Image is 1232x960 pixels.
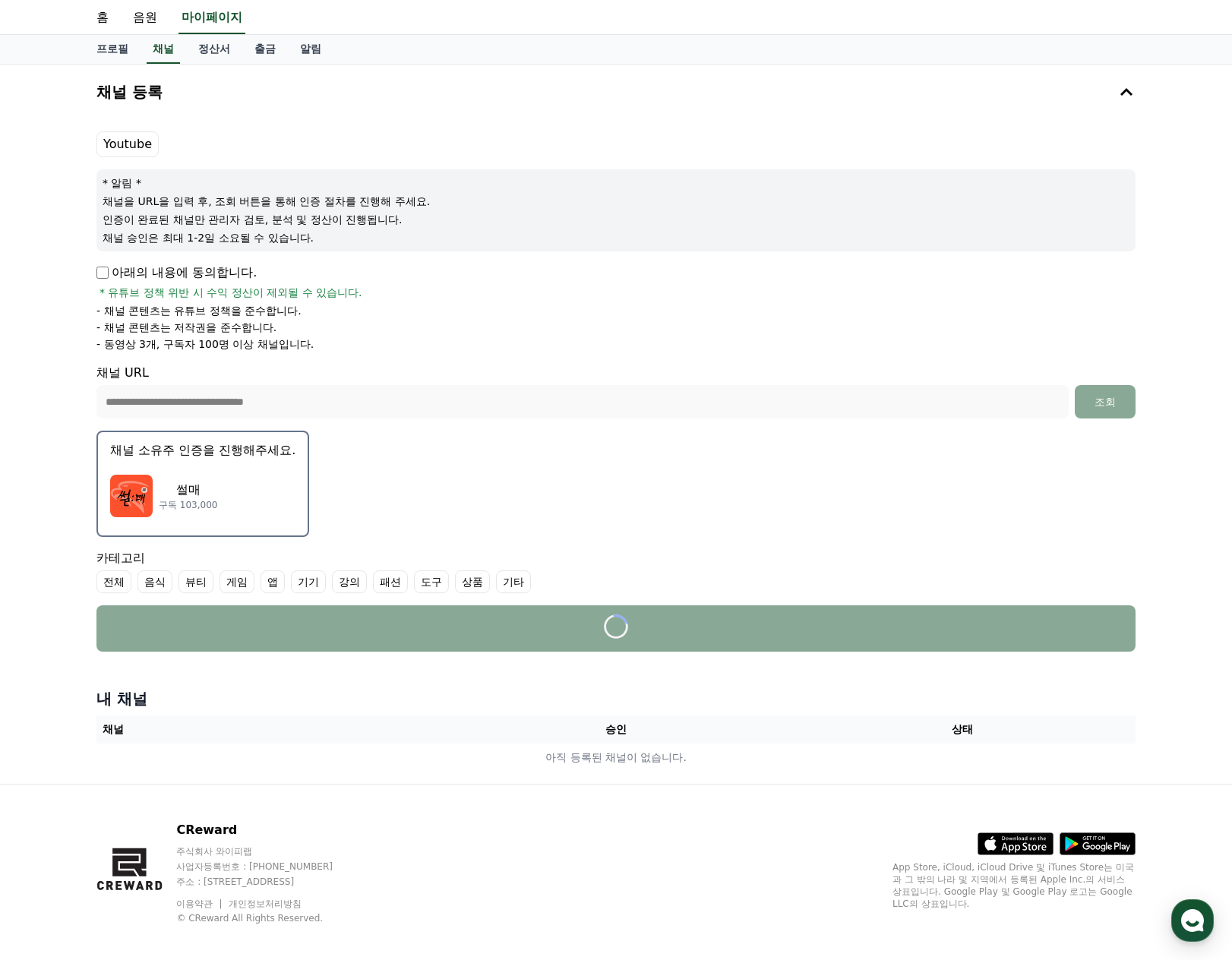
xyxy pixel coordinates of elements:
a: 정산서 [186,35,242,64]
label: 앱 [261,570,285,593]
p: 채널 승인은 최대 1-2일 소요될 수 있습니다. [103,230,1129,245]
div: (수집된 개인정보는 상담 답변 알림 목적으로만 이용되고, 삭제 요청을 주시기 전까지 보유됩니다. 제출하지 않으시면 상담 답변 알림을 받을 수 없어요.) [44,228,252,289]
p: 주소 : [STREET_ADDRESS] [176,876,362,888]
button: 채널 소유주 인증을 진행해주세요. 썰매 썰매 구독 103,000 [96,431,309,537]
div: 연락처를 남겨주세요. 오프라인 상태가 되면 이메일로 답변 알림을 보내드려요. [44,190,252,220]
a: 홈 [84,2,121,34]
label: 도구 [414,570,449,593]
p: 인증이 완료된 채널만 관리자 검토, 분석 및 정산이 진행됩니다. [103,212,1129,227]
label: 음식 [137,570,172,593]
span: * 유튜브 정책 위반 시 수익 정산이 제외될 수 있습니다. [100,285,362,300]
th: 채널 [96,715,443,744]
th: 상태 [789,715,1136,744]
label: 전체 [96,570,131,593]
label: Youtube [96,131,159,157]
p: - 채널 콘텐츠는 저작권을 준수합니다. [96,320,276,335]
label: 게임 [220,570,254,593]
div: 안녕하세요 [216,144,273,159]
a: 이용약관 [176,898,224,909]
p: © CReward All Rights Reserved. [176,912,362,924]
label: 상품 [455,570,490,593]
p: 채널을 URL을 입력 후, 조회 버튼을 통해 인증 절차를 진행해 주세요. [103,194,1129,209]
div: 카테고리 [96,549,1136,593]
a: 채널 [147,35,180,64]
span: [EMAIL_ADDRESS][DOMAIN_NAME] [49,333,251,348]
p: 채널 소유주 인증을 진행해주세요. [110,441,295,459]
span: 정보 수정하기 [65,360,128,374]
th: 승인 [443,715,789,744]
p: - 동영상 3개, 구독자 100명 이상 채널입니다. [96,336,314,352]
p: - 채널 콘텐츠는 유튜브 정책을 준수합니다. [96,303,302,318]
div: 안녕하세요 크리워드입니다. [44,84,187,99]
p: App Store, iCloud, iCloud Drive 및 iTunes Store는 미국과 그 밖의 나라 및 지역에서 등록된 Apple Inc.의 서비스 상표입니다. Goo... [892,861,1136,910]
td: 아직 등록된 채널이 없습니다. [96,744,1136,772]
a: 마이페이지 [178,2,245,34]
div: 채널 URL [96,364,1136,418]
div: 문의사항을 남겨주세요 :) [44,99,187,114]
div: CReward [83,8,143,25]
a: 출금 [242,35,288,64]
p: 아래의 내용에 동의합니다. [96,264,257,282]
img: 썰매 [110,475,153,517]
p: 사업자등록번호 : [PHONE_NUMBER] [176,861,362,873]
p: 주식회사 와이피랩 [176,845,362,857]
a: 프로필 [84,35,141,64]
h4: 채널 등록 [96,84,163,100]
h4: 내 채널 [96,688,1136,709]
a: 음원 [121,2,169,34]
a: 개인정보처리방침 [229,898,302,909]
p: 구독 103,000 [159,499,217,511]
div: 문의 드립니다. [198,409,273,424]
p: 썰매 [159,481,217,499]
div: 이메일 [46,311,254,327]
a: 알림 [288,35,333,64]
button: 채널 등록 [90,71,1142,113]
label: 기기 [291,570,326,593]
label: 패션 [373,570,408,593]
label: 강의 [332,570,367,593]
div: 조회 [1081,394,1129,409]
div: 몇 분 내 답변 받으실 수 있어요 [83,25,210,37]
label: 기타 [496,570,531,593]
p: CReward [176,821,362,839]
button: 정보 수정하기 [46,360,131,374]
button: 조회 [1075,385,1136,418]
label: 뷰티 [178,570,213,593]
